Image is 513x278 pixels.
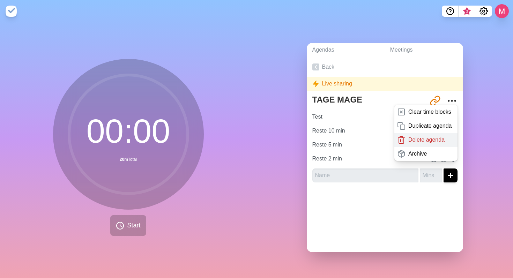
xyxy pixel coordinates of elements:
div: Live sharing [307,77,463,91]
input: Name [312,168,418,182]
p: Clear time blocks [408,108,451,116]
button: Settings [475,6,492,17]
input: Name [310,152,409,166]
button: What’s new [459,6,475,17]
p: Archive [408,150,427,158]
p: Delete agenda [408,136,445,144]
input: Name [310,110,409,124]
button: More [445,94,459,108]
span: Start [127,221,140,230]
button: Start [110,215,146,236]
a: Agendas [307,43,385,57]
a: Back [307,57,463,77]
button: Help [442,6,459,17]
input: Name [310,138,409,152]
img: timeblocks logo [6,6,17,17]
a: Meetings [385,43,463,57]
button: Share link [428,94,442,108]
span: 3 [464,9,470,14]
input: Mins [420,168,442,182]
p: Duplicate agenda [408,122,452,130]
input: Name [310,124,409,138]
